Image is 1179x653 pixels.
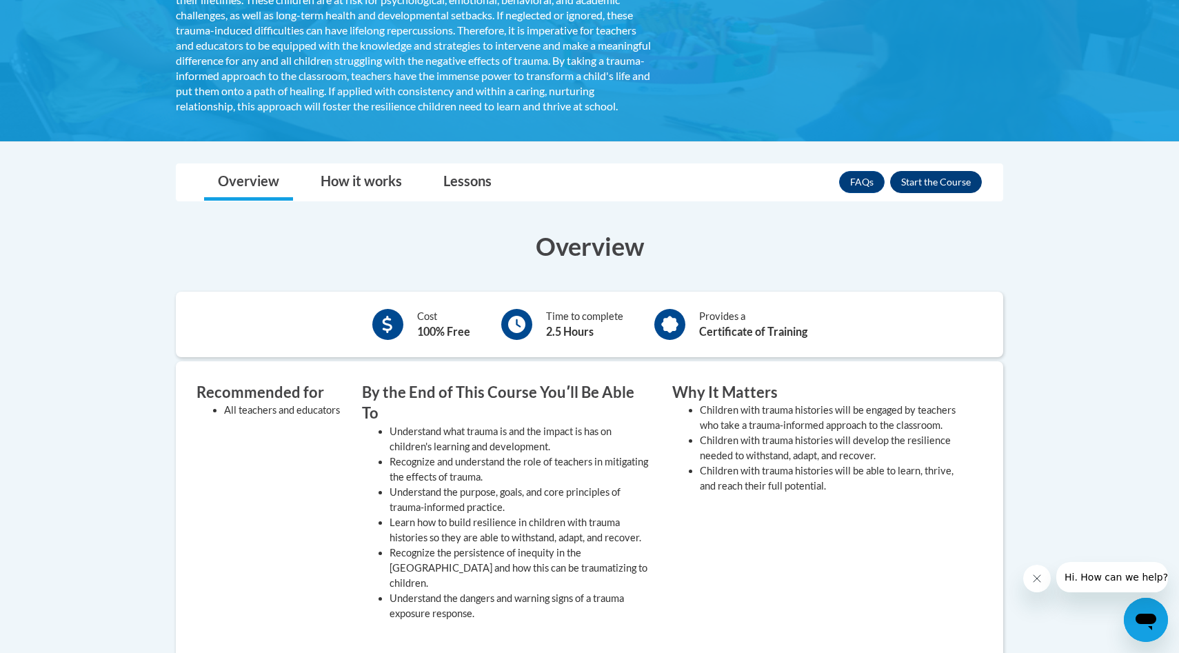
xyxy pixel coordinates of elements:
[700,433,962,463] li: Children with trauma histories will develop the resilience needed to withstand, adapt, and recover.
[890,171,982,193] button: Enroll
[672,382,962,403] h3: Why It Matters
[362,382,652,425] h3: By the End of This Course Youʹll Be Able To
[390,424,652,454] li: Understand what trauma is and the impact is has on children's learning and development.
[699,325,807,338] b: Certificate of Training
[1056,562,1168,592] iframe: Message from company
[417,309,470,340] div: Cost
[700,463,962,494] li: Children with trauma histories will be able to learn, thrive, and reach their full potential.
[430,164,505,201] a: Lessons
[224,403,341,418] li: All teachers and educators
[1124,598,1168,642] iframe: Button to launch messaging window
[390,485,652,515] li: Understand the purpose, goals, and core principles of trauma-informed practice.
[417,325,470,338] b: 100% Free
[176,229,1003,263] h3: Overview
[307,164,416,201] a: How it works
[546,325,594,338] b: 2.5 Hours
[390,515,652,545] li: Learn how to build resilience in children with trauma histories so they are able to withstand, ad...
[546,309,623,340] div: Time to complete
[1023,565,1051,592] iframe: Close message
[700,403,962,433] li: Children with trauma histories will be engaged by teachers who take a trauma-informed approach to...
[196,382,341,403] h3: Recommended for
[390,545,652,591] li: Recognize the persistence of inequity in the [GEOGRAPHIC_DATA] and how this can be traumatizing t...
[699,309,807,340] div: Provides a
[839,171,885,193] a: FAQs
[390,454,652,485] li: Recognize and understand the role of teachers in mitigating the effects of trauma.
[390,591,652,621] li: Understand the dangers and warning signs of a trauma exposure response.
[204,164,293,201] a: Overview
